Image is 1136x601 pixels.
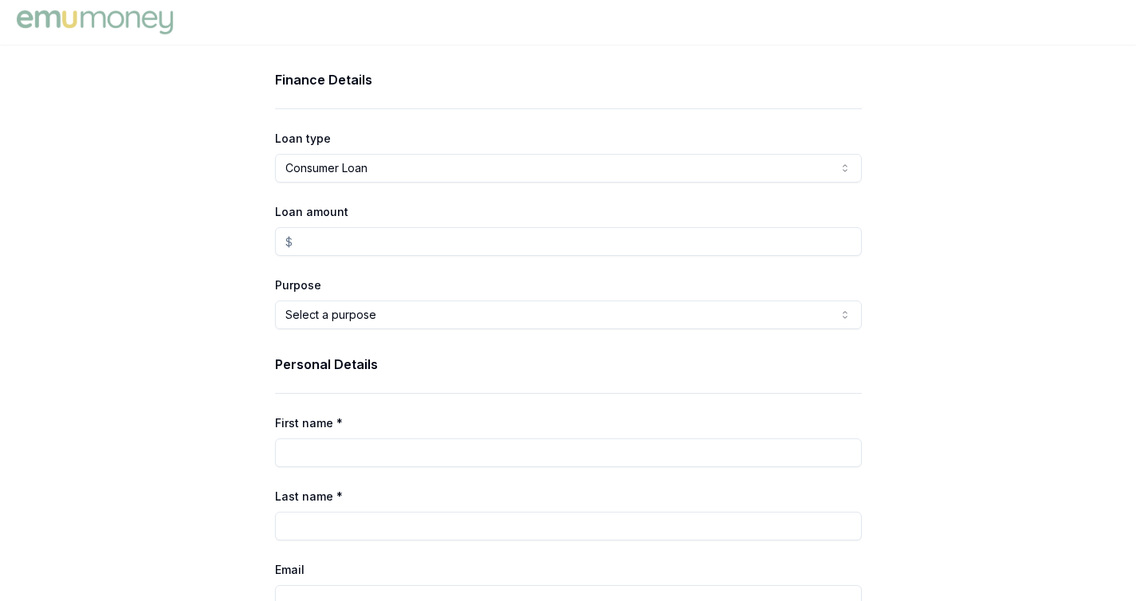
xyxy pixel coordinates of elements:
[13,6,177,38] img: Emu Money
[275,227,862,256] input: $
[275,489,343,503] label: Last name *
[275,416,343,430] label: First name *
[275,132,331,145] label: Loan type
[275,205,348,218] label: Loan amount
[275,278,321,292] label: Purpose
[275,355,862,374] h3: Personal Details
[275,70,862,89] h3: Finance Details
[275,563,305,576] label: Email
